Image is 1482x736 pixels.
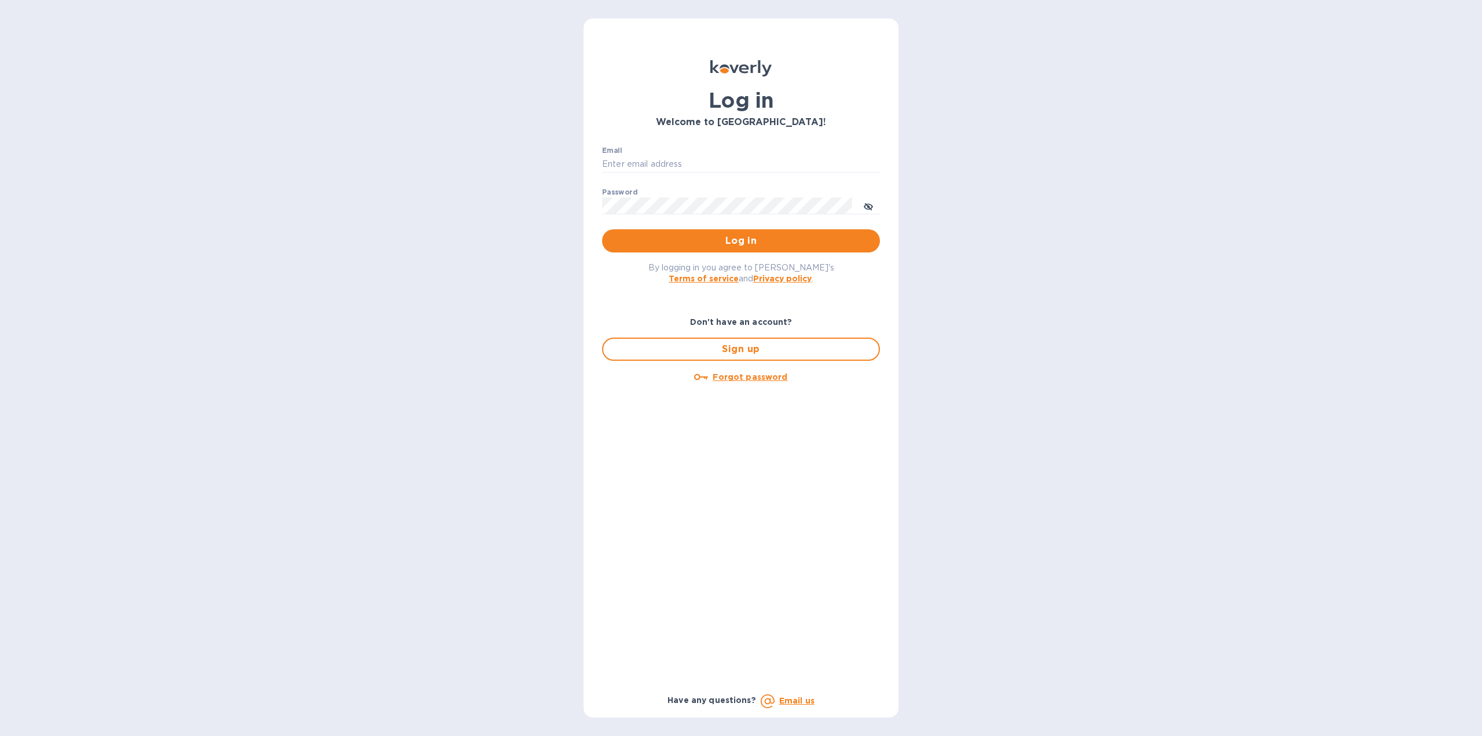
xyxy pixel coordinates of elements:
a: Privacy policy [753,274,812,283]
img: Koverly [710,60,772,76]
span: By logging in you agree to [PERSON_NAME]'s and . [648,263,834,283]
h1: Log in [602,88,880,112]
button: Sign up [602,338,880,361]
u: Forgot password [713,372,787,382]
button: Log in [602,229,880,252]
a: Terms of service [669,274,739,283]
h3: Welcome to [GEOGRAPHIC_DATA]! [602,117,880,128]
span: Log in [611,234,871,248]
button: toggle password visibility [857,194,880,217]
a: Email us [779,696,815,705]
label: Password [602,189,637,196]
label: Email [602,147,622,154]
b: Don't have an account? [690,317,793,327]
b: Have any questions? [667,695,756,705]
span: Sign up [612,342,870,356]
input: Enter email address [602,156,880,173]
